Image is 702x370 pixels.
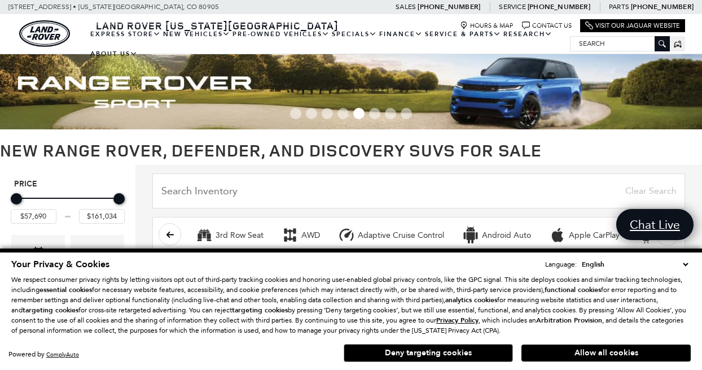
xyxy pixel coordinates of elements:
[378,24,424,44] a: Finance
[482,230,531,241] div: Android Auto
[19,20,70,47] a: land-rover
[216,230,264,241] div: 3rd Row Seat
[113,193,125,204] div: Maximum Price
[499,3,525,11] span: Service
[436,316,479,324] a: Privacy Policy
[290,108,301,119] span: Go to slide 1
[549,227,566,243] div: Apple CarPlay
[40,285,92,294] strong: essential cookies
[89,19,345,32] a: Land Rover [US_STATE][GEOGRAPHIC_DATA]
[624,217,686,232] span: Chat Live
[322,108,333,119] span: Go to slide 3
[14,179,121,189] h5: Price
[196,227,213,243] div: 3rd Row Seat
[96,19,339,32] span: Land Rover [US_STATE][GEOGRAPHIC_DATA]
[460,21,514,30] a: Hours & Map
[19,20,70,47] img: Land Rover
[71,235,124,300] div: YearYear
[385,108,396,119] span: Go to slide 7
[396,3,416,11] span: Sales
[89,24,570,64] nav: Main Navigation
[11,189,125,224] div: Price
[522,21,572,30] a: Contact Us
[456,223,537,247] button: Android AutoAndroid Auto
[11,235,65,300] div: VehicleVehicle Status
[436,316,479,325] u: Privacy Policy
[528,2,590,11] a: [PHONE_NUMBER]
[631,2,694,11] a: [PHONE_NUMBER]
[462,227,479,243] div: Android Auto
[536,316,602,325] strong: Arbitration Provision
[543,223,626,247] button: Apple CarPlayApple CarPlay
[344,344,513,362] button: Deny targeting cookies
[79,209,125,224] input: Maximum
[569,230,620,241] div: Apple CarPlay
[159,223,181,246] button: scroll left
[46,351,79,358] a: ComplyAuto
[152,173,685,208] input: Search Inventory
[545,261,577,268] div: Language:
[571,37,669,50] input: Search
[502,24,554,44] a: Research
[337,108,349,119] span: Go to slide 4
[358,230,444,241] div: Adaptive Cruise Control
[231,24,331,44] a: Pre-Owned Vehicles
[338,227,355,243] div: Adaptive Cruise Control
[424,24,502,44] a: Service & Parts
[162,24,231,44] a: New Vehicles
[332,223,450,247] button: Adaptive Cruise ControlAdaptive Cruise Control
[11,275,691,336] p: We respect consumer privacy rights by letting visitors opt out of third-party tracking cookies an...
[579,259,691,270] select: Language Select
[401,108,412,119] span: Go to slide 8
[282,227,299,243] div: AWD
[275,223,326,247] button: AWDAWD
[89,44,139,64] a: About Us
[8,351,79,358] div: Powered by
[521,345,691,362] button: Allow all cookies
[11,193,22,204] div: Minimum Price
[190,223,270,247] button: 3rd Row Seat3rd Row Seat
[418,2,480,11] a: [PHONE_NUMBER]
[545,285,601,294] strong: functional cookies
[445,295,497,304] strong: analytics cookies
[301,230,320,241] div: AWD
[585,21,680,30] a: Visit Our Jaguar Website
[232,306,288,315] strong: targeting cookies
[353,108,365,119] span: Go to slide 5
[11,258,109,271] span: Your Privacy & Cookies
[32,243,45,267] span: Vehicle
[609,3,629,11] span: Parts
[11,209,56,224] input: Minimum
[306,108,317,119] span: Go to slide 2
[89,24,162,44] a: EXPRESS STORE
[331,24,378,44] a: Specials
[616,209,694,240] a: Chat Live
[23,306,78,315] strong: targeting cookies
[369,108,380,119] span: Go to slide 6
[8,3,219,11] a: [STREET_ADDRESS] • [US_STATE][GEOGRAPHIC_DATA], CO 80905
